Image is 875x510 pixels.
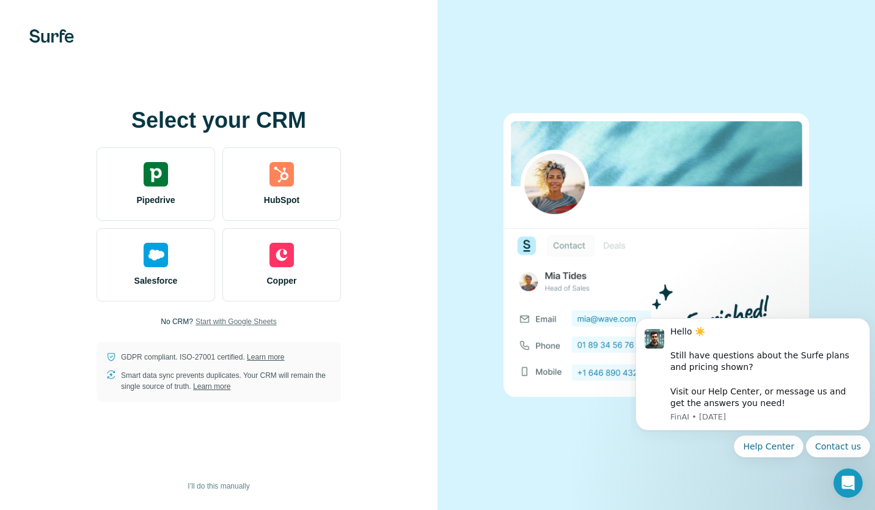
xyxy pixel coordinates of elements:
a: Learn more [193,382,230,391]
img: copper's logo [269,243,294,267]
span: Salesforce [134,275,178,287]
p: No CRM? [161,316,193,327]
span: HubSpot [264,194,299,206]
span: I’ll do this manually [188,481,249,492]
a: Learn more [247,353,284,361]
img: salesforce's logo [144,243,168,267]
iframe: Intercom notifications message [631,278,875,477]
button: I’ll do this manually [179,477,258,495]
iframe: Intercom live chat [833,468,863,498]
p: Smart data sync prevents duplicates. Your CRM will remain the single source of truth. [121,370,331,392]
img: Surfe's logo [29,29,74,43]
span: Copper [267,275,297,287]
img: none image [503,113,809,396]
img: pipedrive's logo [144,162,168,187]
img: hubspot's logo [269,162,294,187]
span: Pipedrive [136,194,175,206]
button: Start with Google Sheets [196,316,277,327]
h1: Select your CRM [97,108,341,133]
p: GDPR compliant. ISO-27001 certified. [121,352,284,363]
